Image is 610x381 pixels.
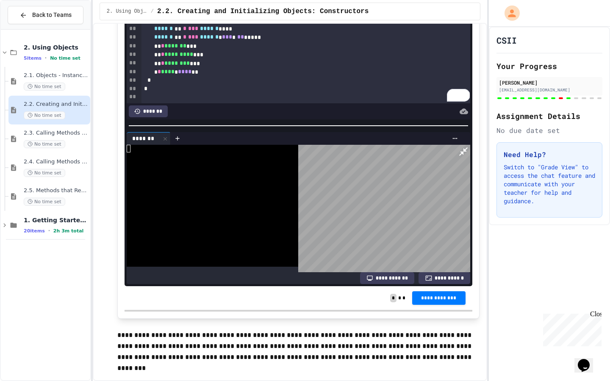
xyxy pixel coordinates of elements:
h2: Assignment Details [496,110,602,122]
span: 2h 3m total [53,228,84,234]
span: Back to Teams [32,11,72,19]
span: No time set [50,55,80,61]
span: • [48,227,50,234]
span: 2.3. Calling Methods Without Parameters [24,130,89,137]
span: 2.1. Objects - Instances of Classes [24,72,89,79]
h3: Need Help? [504,149,595,160]
div: [PERSON_NAME] [499,79,600,86]
span: 5 items [24,55,42,61]
span: No time set [24,83,65,91]
h2: Your Progress [496,60,602,72]
h1: CSII [496,34,517,46]
span: 1. Getting Started and Primitive Types [24,216,89,224]
div: Chat with us now!Close [3,3,58,54]
span: • [45,55,47,61]
iframe: chat widget [540,310,602,346]
span: No time set [24,140,65,148]
span: No time set [24,169,65,177]
div: My Account [496,3,522,23]
div: No due date set [496,125,602,135]
span: / [151,8,154,15]
span: No time set [24,111,65,119]
p: Switch to "Grade View" to access the chat feature and communicate with your teacher for help and ... [504,163,595,205]
span: 2. Using Objects [107,8,147,15]
span: 2.2. Creating and Initializing Objects: Constructors [24,101,89,108]
span: 20 items [24,228,45,234]
iframe: chat widget [574,347,602,373]
span: No time set [24,198,65,206]
span: 2. Using Objects [24,44,89,51]
span: 2.4. Calling Methods With Parameters [24,158,89,166]
div: [EMAIL_ADDRESS][DOMAIN_NAME] [499,87,600,93]
span: 2.2. Creating and Initializing Objects: Constructors [157,6,369,17]
span: 2.5. Methods that Return Values [24,187,89,194]
button: Back to Teams [8,6,83,24]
